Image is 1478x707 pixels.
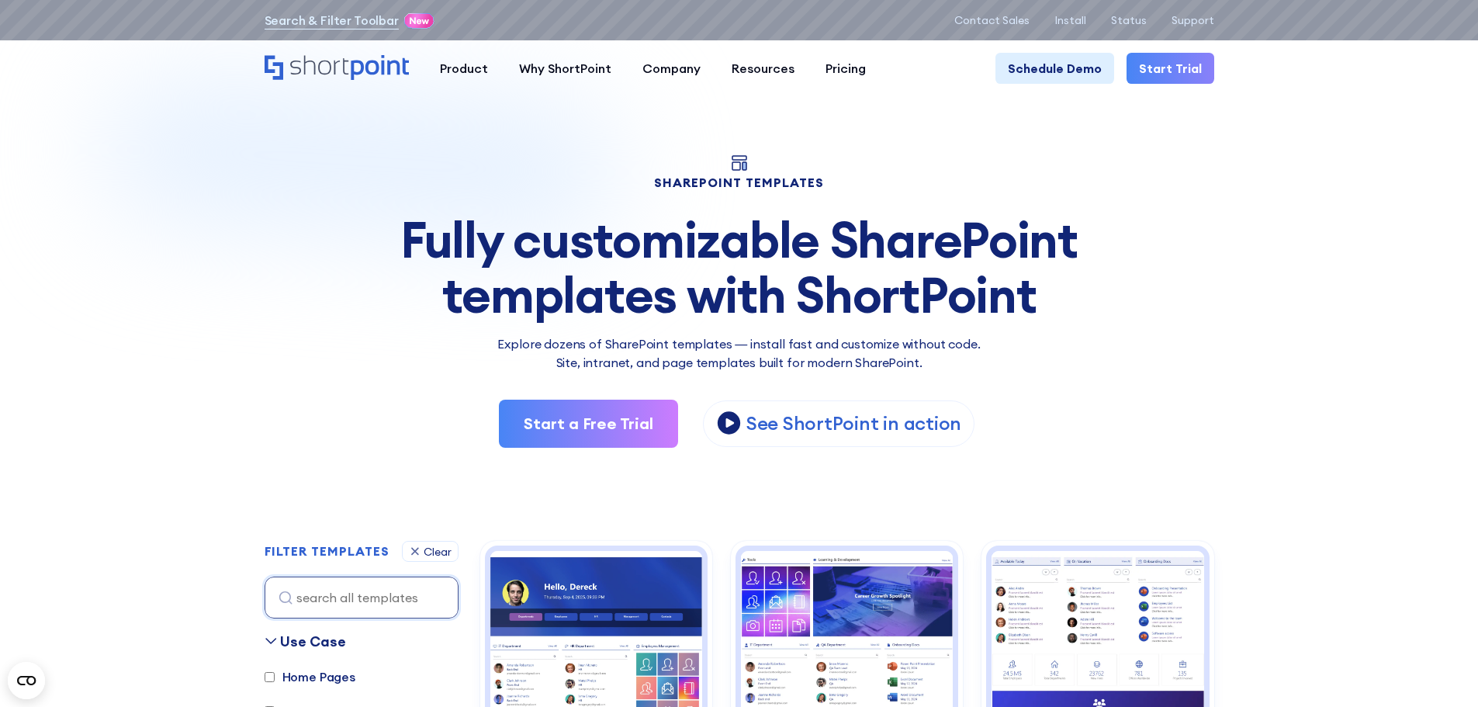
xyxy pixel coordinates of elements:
[519,59,611,78] div: Why ShortPoint
[826,59,866,78] div: Pricing
[810,53,881,84] a: Pricing
[265,177,1214,188] h1: SHAREPOINT TEMPLATES
[995,53,1114,84] a: Schedule Demo
[8,662,45,699] button: Open CMP widget
[424,53,504,84] a: Product
[1400,632,1478,707] iframe: Chat Widget
[746,411,961,435] p: See ShortPoint in action
[703,400,974,447] a: open lightbox
[265,334,1214,372] p: Explore dozens of SharePoint templates — install fast and customize without code. Site, intranet,...
[642,59,701,78] div: Company
[265,213,1214,322] div: Fully customizable SharePoint templates with ShortPoint
[1054,14,1086,26] a: Install
[716,53,810,84] a: Resources
[265,11,399,29] a: Search & Filter Toolbar
[1111,14,1147,26] a: Status
[954,14,1030,26] a: Contact Sales
[424,546,452,557] div: Clear
[265,672,275,682] input: Home Pages
[504,53,627,84] a: Why ShortPoint
[627,53,716,84] a: Company
[265,55,409,81] a: Home
[265,545,389,559] h2: FILTER TEMPLATES
[265,667,355,686] label: Home Pages
[732,59,794,78] div: Resources
[1172,14,1214,26] a: Support
[280,631,346,652] div: Use Case
[1127,53,1214,84] a: Start Trial
[499,400,678,448] a: Start a Free Trial
[265,577,459,619] input: search all templates
[440,59,488,78] div: Product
